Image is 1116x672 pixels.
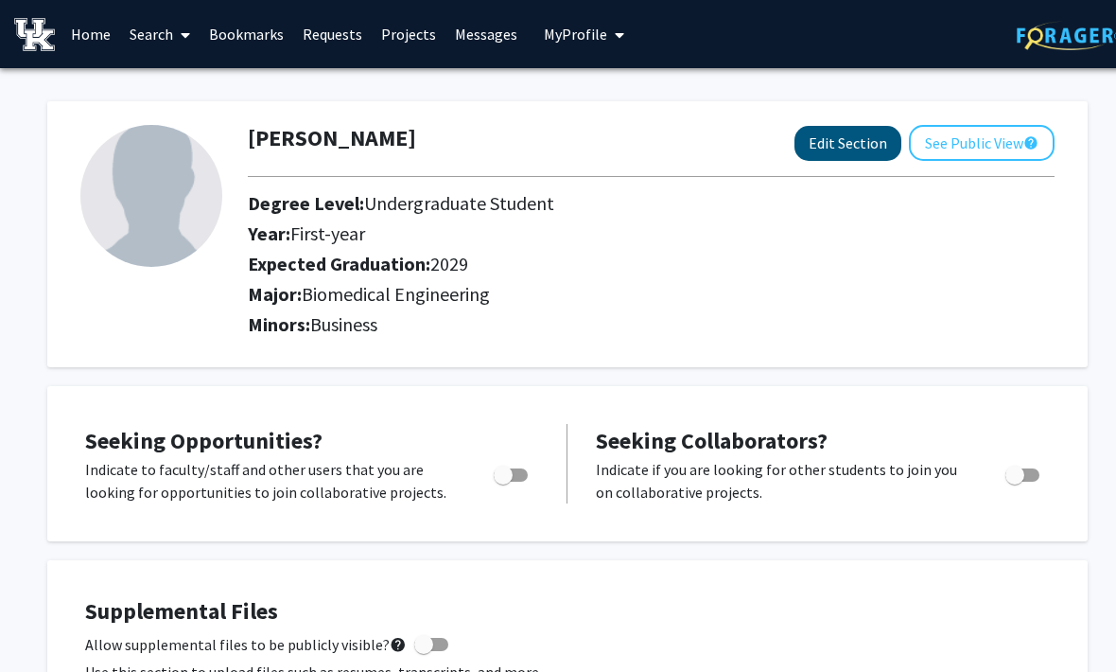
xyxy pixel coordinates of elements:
span: My Profile [544,25,607,44]
button: Edit Section [794,126,901,161]
button: See Public View [909,125,1055,161]
a: Requests [293,1,372,67]
span: Seeking Collaborators? [596,426,828,455]
span: 2029 [430,252,468,275]
a: Home [61,1,120,67]
p: Indicate to faculty/staff and other users that you are looking for opportunities to join collabor... [85,458,458,504]
mat-icon: help [1023,132,1038,154]
mat-icon: help [390,633,407,656]
h2: Minors: [248,313,1055,336]
span: Business [310,312,377,336]
p: Indicate if you are looking for other students to join you on collaborative projects. [596,458,969,504]
span: Biomedical Engineering [302,282,490,306]
a: Messages [445,1,527,67]
h2: Major: [248,283,1055,306]
h4: Supplemental Files [85,598,1050,626]
span: Seeking Opportunities? [85,426,323,455]
div: Toggle [486,458,538,486]
span: Allow supplemental files to be publicly visible? [85,633,407,656]
img: University of Kentucky Logo [14,18,55,51]
a: Projects [372,1,445,67]
iframe: Chat [14,587,80,658]
h2: Degree Level: [248,192,949,215]
span: Undergraduate Student [364,191,554,215]
a: Bookmarks [200,1,293,67]
span: First-year [290,221,365,245]
h2: Expected Graduation: [248,253,949,275]
img: Profile Picture [80,125,222,267]
h2: Year: [248,222,949,245]
a: Search [120,1,200,67]
div: Toggle [998,458,1050,486]
h1: [PERSON_NAME] [248,125,416,152]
